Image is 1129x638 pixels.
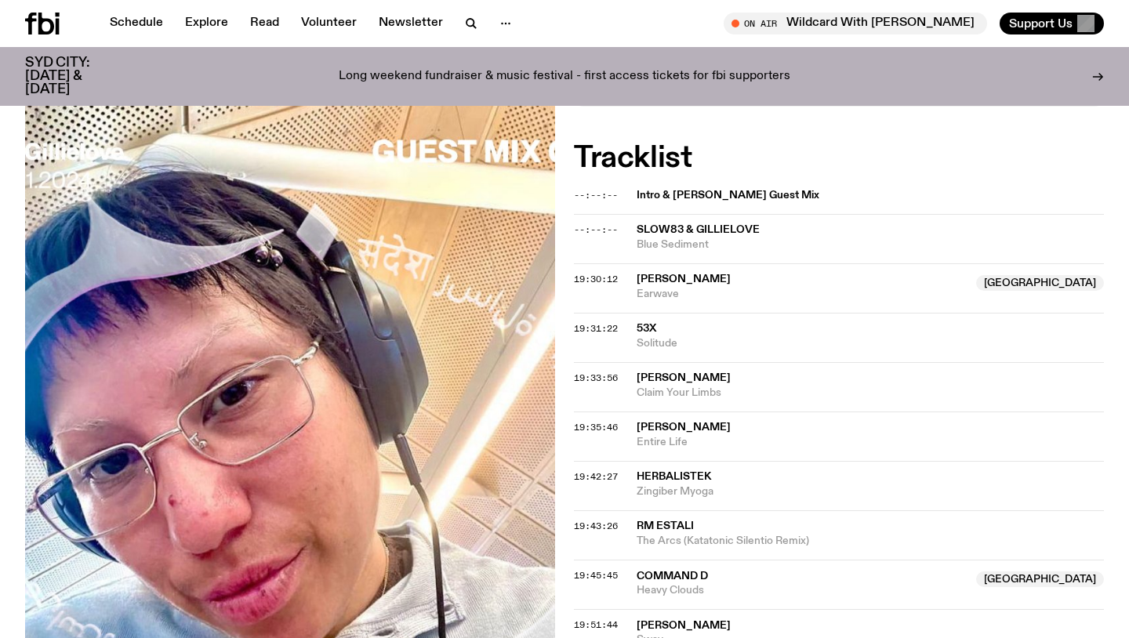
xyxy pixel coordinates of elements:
[637,435,1104,450] span: Entire Life
[574,324,618,333] button: 19:31:22
[574,189,618,201] span: --:--:--
[176,13,238,34] a: Explore
[574,621,618,629] button: 19:51:44
[574,618,618,631] span: 19:51:44
[574,273,618,285] span: 19:30:12
[637,336,1104,351] span: Solitude
[637,274,731,285] span: [PERSON_NAME]
[637,287,967,302] span: Earwave
[100,13,172,34] a: Schedule
[1009,16,1073,31] span: Support Us
[637,237,1104,252] span: Blue Sediment
[637,372,731,383] span: [PERSON_NAME]
[637,534,1104,549] span: The Arcs (Katatonic Silentio Remix)
[637,224,760,235] span: Slow83 & Gillielove
[976,571,1104,587] span: [GEOGRAPHIC_DATA]
[25,56,125,96] h3: SYD CITY: [DATE] & [DATE]
[724,13,987,34] button: On AirWildcard With [PERSON_NAME]
[574,470,618,483] span: 19:42:27
[637,323,656,334] span: 53X
[637,471,711,482] span: Herbalistek
[574,571,618,580] button: 19:45:45
[292,13,366,34] a: Volunteer
[976,275,1104,291] span: [GEOGRAPHIC_DATA]
[574,144,1104,172] h2: Tracklist
[574,473,618,481] button: 19:42:27
[637,620,731,631] span: [PERSON_NAME]
[574,421,618,433] span: 19:35:46
[574,322,618,335] span: 19:31:22
[637,484,1104,499] span: Zingiber Myoga
[369,13,452,34] a: Newsletter
[637,583,967,598] span: Heavy Clouds
[1000,13,1104,34] button: Support Us
[637,422,731,433] span: [PERSON_NAME]
[574,374,618,382] button: 19:33:56
[637,188,1095,203] span: Intro & [PERSON_NAME] Guest Mix
[574,372,618,384] span: 19:33:56
[574,275,618,284] button: 19:30:12
[637,520,694,531] span: RM Estali
[574,522,618,531] button: 19:43:26
[339,70,790,84] p: Long weekend fundraiser & music festival - first access tickets for fbi supporters
[574,569,618,582] span: 19:45:45
[574,520,618,532] span: 19:43:26
[637,571,708,582] span: Command D
[637,386,1104,401] span: Claim Your Limbs
[574,423,618,432] button: 19:35:46
[574,223,618,236] span: --:--:--
[241,13,289,34] a: Read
